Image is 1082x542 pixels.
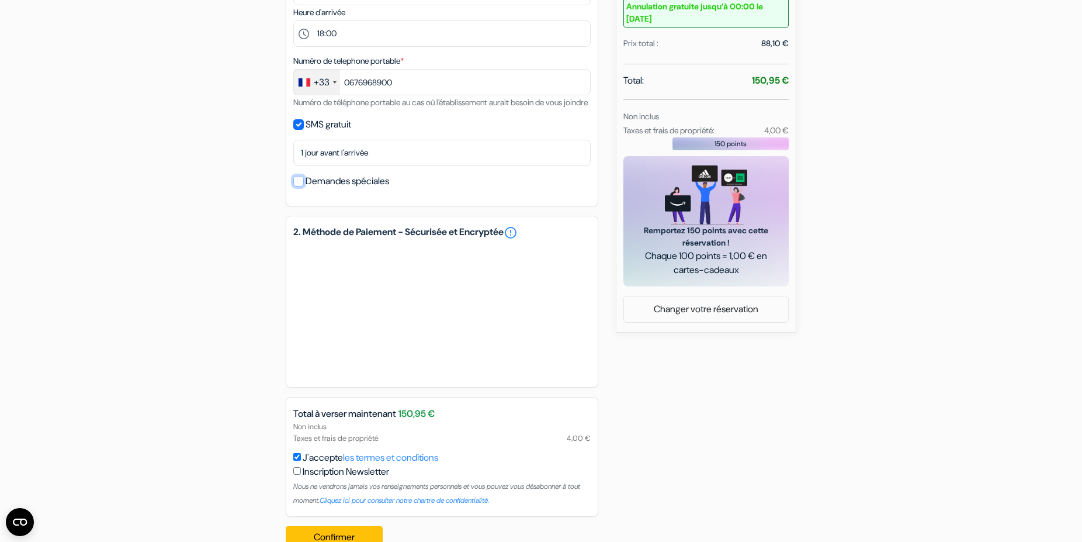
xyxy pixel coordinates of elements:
a: les termes et conditions [343,451,438,464]
span: Total: [623,74,644,88]
input: 6 12 34 56 78 [293,69,591,95]
span: 150 points [715,139,747,149]
small: Taxes et frais de propriété: [623,125,715,136]
small: Numéro de téléphone portable au cas où l'établissement aurait besoin de vous joindre [293,97,588,108]
strong: 150,95 € [752,74,789,87]
button: Ouvrir le widget CMP [6,508,34,536]
span: Chaque 100 points = 1,00 € en cartes-cadeaux [637,249,775,277]
span: Remportez 150 points avec cette réservation ! [637,225,775,249]
a: error_outline [504,226,518,240]
label: Demandes spéciales [306,173,389,189]
div: +33 [314,75,330,89]
span: Total à verser maintenant [293,407,396,421]
small: Non inclus [623,111,659,122]
a: Cliquez ici pour consulter notre chartre de confidentialité. [320,496,489,505]
label: SMS gratuit [306,116,351,133]
h5: 2. Méthode de Paiement - Sécurisée et Encryptée [293,226,591,240]
label: J'accepte [303,451,438,465]
div: France: +33 [294,70,340,95]
small: 4,00 € [764,125,789,136]
label: Numéro de telephone portable [293,55,404,67]
a: Changer votre réservation [624,298,788,320]
label: Heure d'arrivée [293,6,345,19]
div: Prix total : [623,37,658,50]
label: Inscription Newsletter [303,465,389,479]
img: gift_card_hero_new.png [665,165,747,225]
span: 4,00 € [567,433,591,444]
div: 88,10 € [761,37,789,50]
span: 150,95 € [398,407,435,421]
small: Nous ne vendrons jamais vos renseignements personnels et vous pouvez vous désabonner à tout moment. [293,482,580,505]
iframe: Cadre de saisie sécurisé pour le paiement [291,242,593,380]
div: Non inclus Taxes et frais de propriété [286,421,598,443]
